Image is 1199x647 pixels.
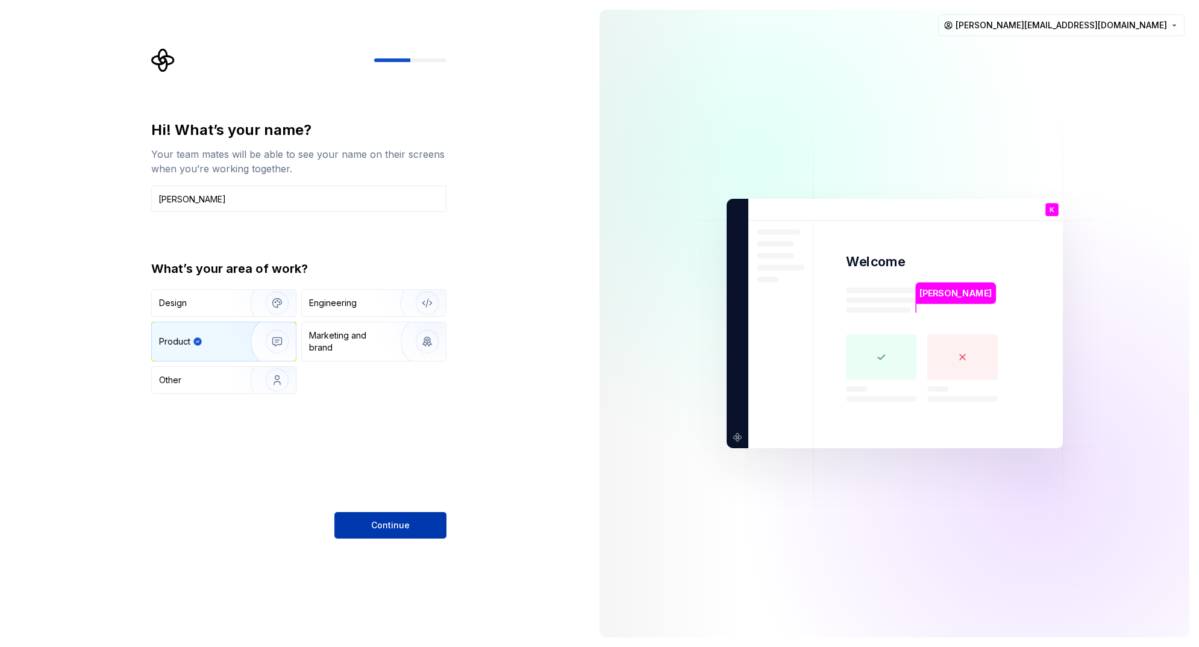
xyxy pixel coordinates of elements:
div: Other [159,374,181,386]
div: Hi! What’s your name? [151,120,446,140]
div: Design [159,297,187,309]
div: Engineering [309,297,357,309]
input: Han Solo [151,186,446,212]
div: What’s your area of work? [151,260,446,277]
div: Your team mates will be able to see your name on their screens when you’re working together. [151,147,446,176]
span: Continue [371,519,410,531]
p: [PERSON_NAME] [919,287,992,300]
button: [PERSON_NAME][EMAIL_ADDRESS][DOMAIN_NAME] [938,14,1185,36]
div: Marketing and brand [309,330,390,354]
span: [PERSON_NAME][EMAIL_ADDRESS][DOMAIN_NAME] [956,19,1167,31]
svg: Supernova Logo [151,48,175,72]
button: Continue [334,512,446,539]
div: Product [159,336,190,348]
p: Welcome [846,253,905,270]
p: K [1049,207,1054,213]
